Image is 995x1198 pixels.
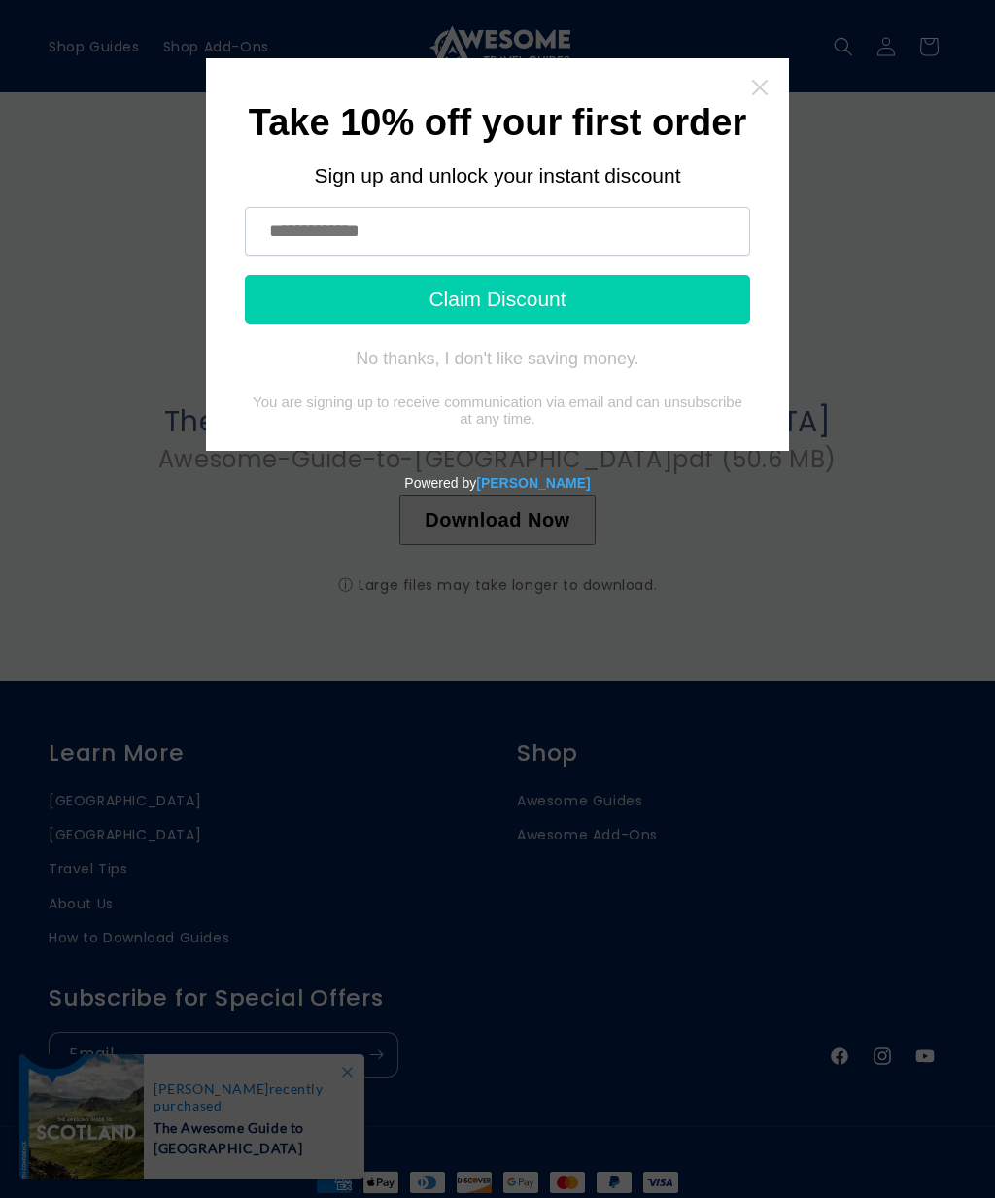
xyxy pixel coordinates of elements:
[245,164,750,188] div: Sign up and unlock your instant discount
[245,275,750,324] button: Claim Discount
[245,108,750,140] h1: Take 10% off your first order
[245,394,750,427] div: You are signing up to receive communication via email and can unsubscribe at any time.
[750,78,770,97] a: Close widget
[356,349,638,368] div: No thanks, I don't like saving money.
[476,475,590,491] a: Powered by Tydal
[8,451,987,515] div: Powered by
